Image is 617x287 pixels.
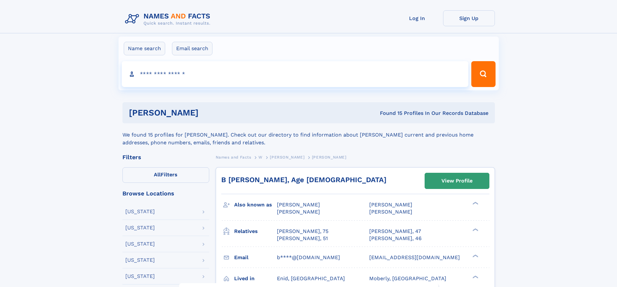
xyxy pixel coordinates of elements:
div: Browse Locations [122,191,209,196]
div: ❯ [471,275,479,279]
img: Logo Names and Facts [122,10,216,28]
span: [EMAIL_ADDRESS][DOMAIN_NAME] [369,254,460,260]
div: ❯ [471,227,479,232]
span: [PERSON_NAME] [312,155,347,160]
span: [PERSON_NAME] [277,202,320,208]
span: Moberly, [GEOGRAPHIC_DATA] [369,275,446,281]
div: ❯ [471,254,479,258]
a: Log In [391,10,443,26]
a: W [258,153,263,161]
span: Enid, [GEOGRAPHIC_DATA] [277,275,345,281]
a: [PERSON_NAME], 47 [369,228,421,235]
span: W [258,155,263,160]
span: [PERSON_NAME] [369,209,412,215]
label: Email search [172,42,212,55]
a: [PERSON_NAME] [270,153,304,161]
span: [PERSON_NAME] [277,209,320,215]
a: View Profile [425,173,489,189]
div: [US_STATE] [125,241,155,247]
a: [PERSON_NAME], 75 [277,228,328,235]
a: B [PERSON_NAME], Age [DEMOGRAPHIC_DATA] [221,176,386,184]
h3: Also known as [234,199,277,210]
div: ❯ [471,201,479,205]
h3: Relatives [234,226,277,237]
span: All [154,171,161,178]
a: Sign Up [443,10,495,26]
div: View Profile [441,173,473,188]
h3: Email [234,252,277,263]
a: [PERSON_NAME], 46 [369,235,422,242]
h1: [PERSON_NAME] [129,109,289,117]
div: Found 15 Profiles In Our Records Database [289,110,488,117]
label: Name search [124,42,165,55]
div: Filters [122,154,209,160]
div: We found 15 profiles for [PERSON_NAME]. Check out our directory to find information about [PERSON... [122,123,495,147]
a: [PERSON_NAME], 51 [277,235,328,242]
h3: Lived in [234,273,277,284]
span: [PERSON_NAME] [270,155,304,160]
div: [US_STATE] [125,258,155,263]
span: [PERSON_NAME] [369,202,412,208]
input: search input [122,61,469,87]
div: [US_STATE] [125,209,155,214]
button: Search Button [471,61,495,87]
div: [US_STATE] [125,274,155,279]
label: Filters [122,167,209,183]
a: Names and Facts [216,153,251,161]
div: [US_STATE] [125,225,155,230]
